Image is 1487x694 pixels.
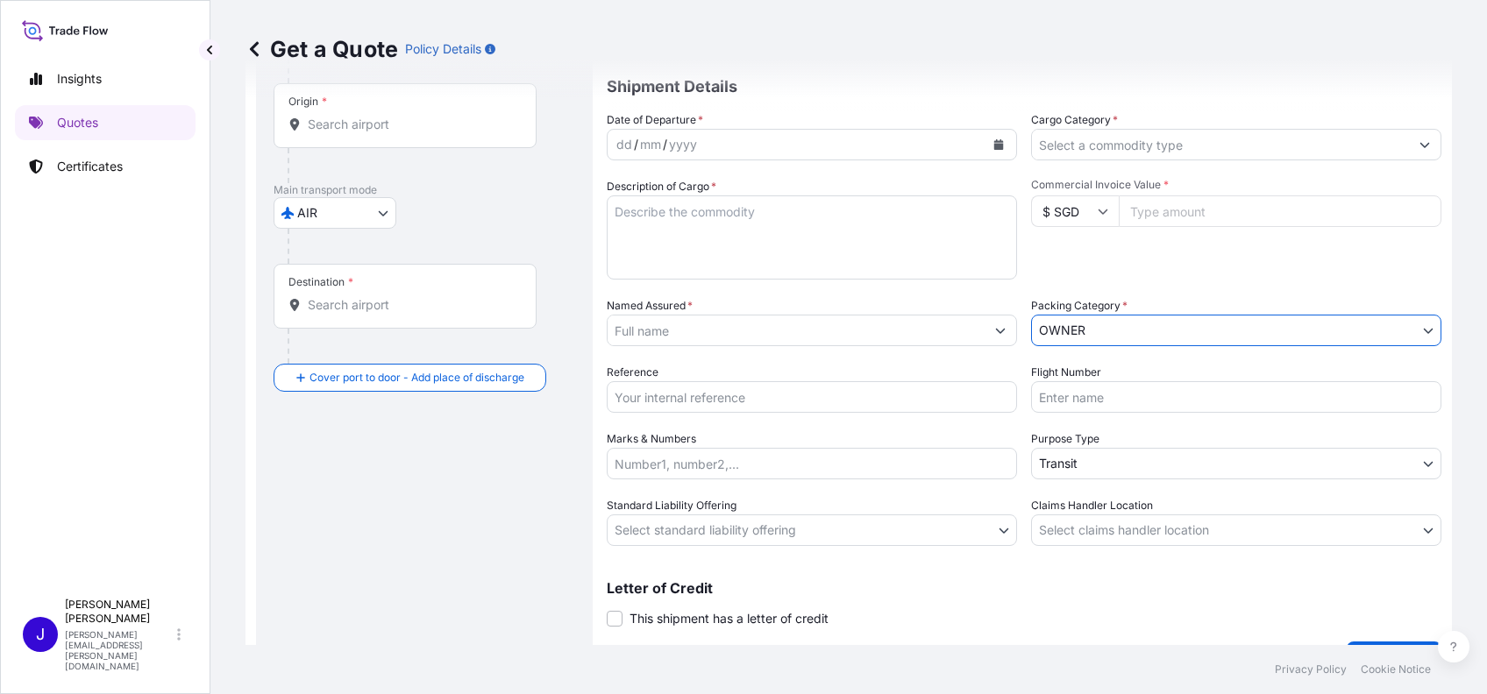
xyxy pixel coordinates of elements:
[1031,364,1101,381] label: Flight Number
[274,364,546,392] button: Cover port to door - Add place of discharge
[1031,381,1441,413] input: Enter name
[1031,315,1441,346] button: OWNER
[15,61,196,96] a: Insights
[1031,514,1441,546] button: Select claims handler location
[1119,195,1441,227] input: Type amount
[607,581,1441,595] p: Letter of Credit
[607,297,693,315] label: Named Assured
[607,381,1017,413] input: Your internal reference
[1031,111,1118,129] label: Cargo Category
[1039,455,1078,472] span: Transit
[615,521,796,539] span: Select standard liability offering
[607,364,658,381] label: Reference
[288,275,353,289] div: Destination
[634,134,638,155] div: /
[607,514,1017,546] button: Select standard liability offering
[1039,521,1209,539] span: Select claims handler location
[607,111,703,129] span: Date of Departure
[245,35,398,63] p: Get a Quote
[985,315,1016,346] button: Show suggestions
[608,315,985,346] input: Full name
[57,158,123,175] p: Certificates
[297,204,317,222] span: AIR
[308,296,515,314] input: Destination
[1032,129,1409,160] input: Select a commodity type
[1347,641,1441,676] button: Get a Quote
[1031,430,1099,448] span: Purpose Type
[1275,662,1347,676] a: Privacy Policy
[1031,178,1441,192] span: Commercial Invoice Value
[607,497,736,514] span: Standard Liability Offering
[65,598,174,626] p: [PERSON_NAME] [PERSON_NAME]
[1409,129,1441,160] button: Show suggestions
[288,95,327,109] div: Origin
[638,134,663,155] div: month,
[405,40,481,58] p: Policy Details
[607,178,716,195] label: Description of Cargo
[15,105,196,140] a: Quotes
[274,183,575,197] p: Main transport mode
[607,430,696,448] label: Marks & Numbers
[15,149,196,184] a: Certificates
[985,131,1013,159] button: Calendar
[1031,497,1153,514] span: Claims Handler Location
[663,134,667,155] div: /
[615,134,634,155] div: day,
[65,629,174,671] p: [PERSON_NAME][EMAIL_ADDRESS][PERSON_NAME][DOMAIN_NAME]
[57,70,102,88] p: Insights
[1031,448,1441,479] button: Transit
[1361,662,1431,676] a: Cookie Notice
[274,197,396,229] button: Select transport
[1039,322,1085,339] span: OWNER
[630,610,829,627] span: This shipment has a letter of credit
[607,448,1017,479] input: Number1, number2,...
[667,134,699,155] div: year,
[309,369,524,386] span: Cover port to door - Add place of discharge
[57,114,98,131] p: Quotes
[1031,297,1128,315] span: Packing Category
[308,116,515,133] input: Origin
[36,626,45,643] span: J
